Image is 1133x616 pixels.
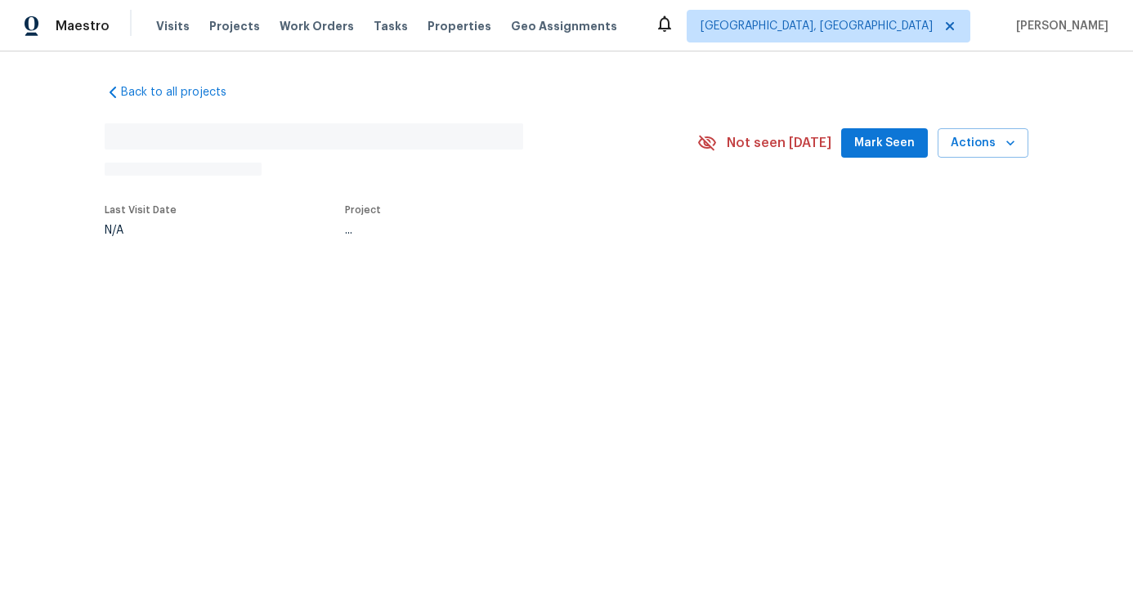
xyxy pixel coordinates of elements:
span: Not seen [DATE] [727,135,831,151]
span: Maestro [56,18,110,34]
span: Geo Assignments [511,18,617,34]
span: Projects [209,18,260,34]
span: Actions [951,133,1015,154]
span: Mark Seen [854,133,915,154]
span: Project [345,205,381,215]
a: Back to all projects [105,84,262,100]
button: Actions [938,128,1028,158]
div: N/A [105,225,177,236]
span: Visits [156,18,190,34]
span: Last Visit Date [105,205,177,215]
div: ... [345,225,659,236]
span: Properties [428,18,491,34]
button: Mark Seen [841,128,928,158]
span: Work Orders [280,18,354,34]
span: [PERSON_NAME] [1010,18,1108,34]
span: [GEOGRAPHIC_DATA], [GEOGRAPHIC_DATA] [701,18,933,34]
span: Tasks [374,20,408,32]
